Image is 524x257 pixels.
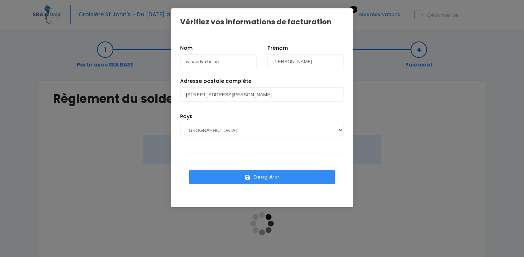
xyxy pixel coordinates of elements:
[180,17,332,26] h1: Vérifiez vos informations de facturation
[180,77,251,85] label: Adresse postale complète
[267,44,288,52] label: Prénom
[180,44,192,52] label: Nom
[180,113,192,120] label: Pays
[189,170,335,184] button: Enregistrer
